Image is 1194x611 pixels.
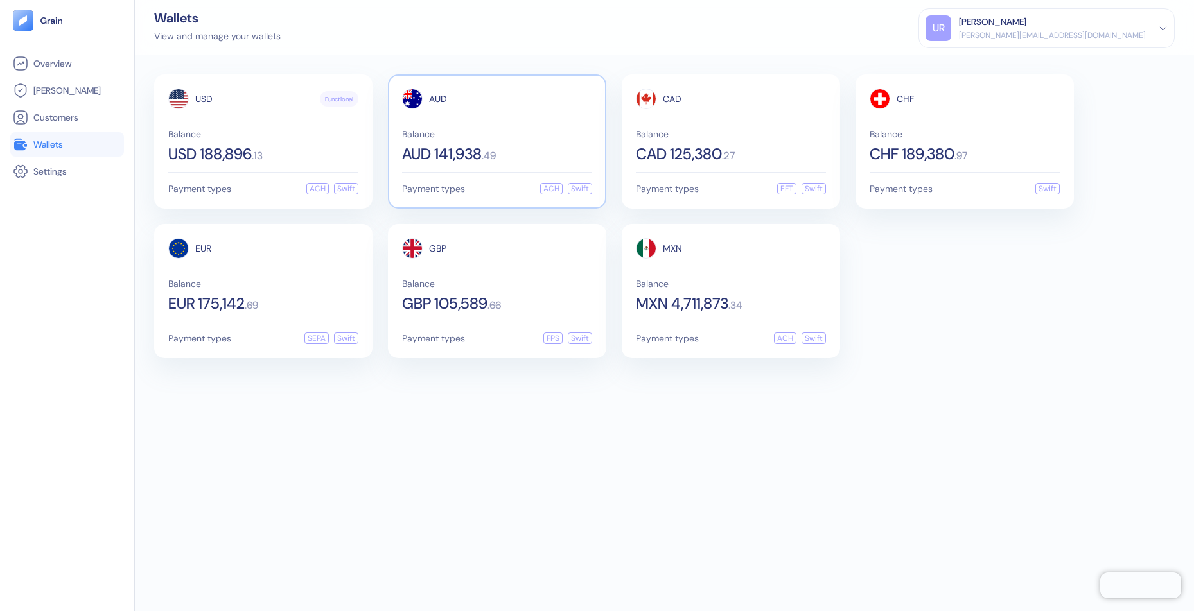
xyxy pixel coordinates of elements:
div: Swift [334,183,358,194]
div: FPS [543,332,563,344]
span: USD 188,896 [168,146,252,162]
a: Settings [13,164,121,179]
a: [PERSON_NAME] [13,83,121,98]
span: Balance [168,130,358,139]
span: [PERSON_NAME] [33,84,101,97]
span: Balance [636,130,826,139]
span: . 69 [245,300,258,311]
span: Customers [33,111,78,124]
div: Swift [802,183,826,194]
span: AUD 141,938 [402,146,482,162]
div: SEPA [304,332,329,344]
span: . 13 [252,151,263,161]
div: Swift [568,332,592,344]
span: Balance [636,279,826,288]
div: View and manage your wallets [154,30,281,43]
span: . 27 [722,151,735,161]
span: Settings [33,165,67,178]
span: CHF [897,94,914,103]
span: MXN 4,711,873 [636,296,728,311]
a: Overview [13,56,121,71]
span: Functional [325,94,353,104]
span: Balance [402,279,592,288]
div: Wallets [154,12,281,24]
span: . 97 [954,151,967,161]
div: UR [926,15,951,41]
span: Payment types [402,184,465,193]
span: Balance [402,130,592,139]
div: ACH [306,183,329,194]
span: GBP [429,244,446,253]
span: MXN [663,244,682,253]
span: EUR [195,244,211,253]
div: [PERSON_NAME][EMAIL_ADDRESS][DOMAIN_NAME] [959,30,1146,41]
div: [PERSON_NAME] [959,15,1026,29]
span: EUR 175,142 [168,296,245,311]
span: Balance [870,130,1060,139]
span: . 34 [728,300,742,311]
span: USD [195,94,213,103]
span: CAD 125,380 [636,146,722,162]
a: Customers [13,110,121,125]
span: CAD [663,94,681,103]
span: Payment types [168,184,231,193]
span: GBP 105,589 [402,296,487,311]
span: Payment types [636,184,699,193]
span: AUD [429,94,447,103]
img: logo-tablet-V2.svg [13,10,33,31]
div: EFT [777,183,796,194]
iframe: Chatra live chat [1100,572,1181,598]
img: logo [40,16,64,25]
div: ACH [540,183,563,194]
a: Wallets [13,137,121,152]
div: Swift [334,332,358,344]
span: Wallets [33,138,63,151]
span: . 49 [482,151,496,161]
span: Payment types [636,334,699,343]
div: Swift [568,183,592,194]
div: Swift [802,332,826,344]
span: Payment types [168,334,231,343]
span: CHF 189,380 [870,146,954,162]
span: . 66 [487,300,501,311]
span: Payment types [402,334,465,343]
div: ACH [774,332,796,344]
span: Payment types [870,184,933,193]
span: Overview [33,57,71,70]
div: Swift [1035,183,1060,194]
span: Balance [168,279,358,288]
